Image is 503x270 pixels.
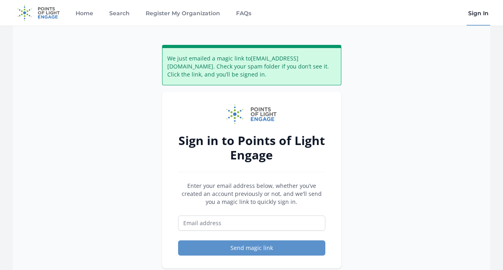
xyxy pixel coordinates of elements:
[178,133,325,162] h2: Sign in to Points of Light Engage
[178,182,325,206] p: Enter your email address below, whether you’ve created an account previously or not, and we’ll se...
[162,45,341,85] div: We just emailed a magic link to [EMAIL_ADDRESS][DOMAIN_NAME] . Check your spam folder if you don’...
[178,240,325,256] button: Send magic link
[178,216,325,231] input: Email address
[226,105,277,124] img: Points of Light Engage logo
